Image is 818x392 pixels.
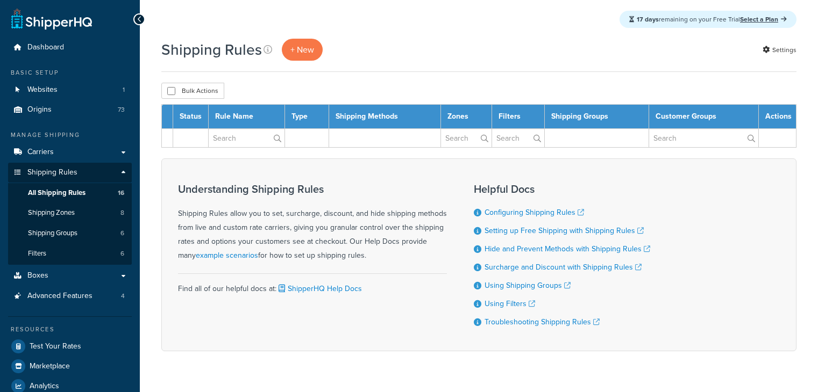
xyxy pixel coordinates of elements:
a: Hide and Prevent Methods with Shipping Rules [485,243,650,255]
span: All Shipping Rules [28,188,86,198]
th: Rule Name [209,105,285,129]
input: Search [441,129,492,147]
a: + New [282,39,323,61]
h1: Shipping Rules [161,39,262,60]
span: Boxes [27,271,48,280]
a: ShipperHQ Help Docs [276,283,362,294]
a: Using Shipping Groups [485,280,571,291]
li: Advanced Features [8,286,132,306]
th: Status [173,105,209,129]
a: Boxes [8,266,132,286]
span: 6 [120,229,124,238]
a: Using Filters [485,298,535,309]
div: Manage Shipping [8,130,132,140]
div: Find all of our helpful docs at: [178,273,447,296]
th: Filters [492,105,545,129]
li: Filters [8,244,132,264]
span: Websites [27,85,58,95]
th: Customer Groups [649,105,758,129]
span: Shipping Zones [28,208,75,217]
h3: Helpful Docs [474,183,650,195]
li: Origins [8,100,132,120]
a: Marketplace [8,357,132,376]
button: Bulk Actions [161,83,224,99]
span: Test Your Rates [30,342,81,351]
a: Advanced Features 4 [8,286,132,306]
span: Origins [27,105,52,114]
a: Shipping Zones 8 [8,203,132,223]
li: Shipping Rules [8,163,132,265]
span: 1 [123,85,125,95]
span: 6 [120,249,124,258]
a: Websites 1 [8,80,132,100]
li: Shipping Zones [8,203,132,223]
th: Zones [441,105,492,129]
span: 8 [120,208,124,217]
a: Filters 6 [8,244,132,264]
a: Shipping Groups 6 [8,223,132,243]
h3: Understanding Shipping Rules [178,183,447,195]
span: + New [290,43,314,56]
span: Shipping Groups [28,229,77,238]
li: Websites [8,80,132,100]
span: Shipping Rules [27,168,77,177]
a: Dashboard [8,38,132,57]
span: 16 [118,188,124,198]
a: Select a Plan [740,14,787,24]
div: Shipping Rules allow you to set, surcharge, discount, and hide shipping methods from live and cus... [178,183,447,263]
strong: 17 days [637,14,659,24]
span: 73 [118,105,125,114]
input: Search [649,129,758,147]
div: remaining on your Free Trial [620,11,796,28]
span: Dashboard [27,43,64,52]
div: Basic Setup [8,68,132,77]
a: ShipperHQ Home [11,8,92,30]
a: Carriers [8,142,132,162]
span: Carriers [27,148,54,157]
a: Test Your Rates [8,337,132,356]
span: 4 [121,292,125,301]
th: Actions [759,105,796,129]
a: Surcharge and Discount with Shipping Rules [485,262,642,273]
th: Shipping Groups [544,105,649,129]
span: Analytics [30,382,59,391]
li: Shipping Groups [8,223,132,243]
li: All Shipping Rules [8,183,132,203]
a: Setting up Free Shipping with Shipping Rules [485,225,644,236]
div: Resources [8,325,132,334]
span: Filters [28,249,46,258]
a: Origins 73 [8,100,132,120]
a: Shipping Rules [8,163,132,183]
th: Shipping Methods [329,105,441,129]
a: Troubleshooting Shipping Rules [485,316,600,328]
a: Settings [763,42,796,57]
span: Advanced Features [27,292,93,301]
a: Configuring Shipping Rules [485,207,584,218]
input: Search [209,129,284,147]
a: All Shipping Rules 16 [8,183,132,203]
input: Search [492,129,544,147]
th: Type [285,105,329,129]
a: example scenarios [196,250,258,261]
span: Marketplace [30,362,70,371]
